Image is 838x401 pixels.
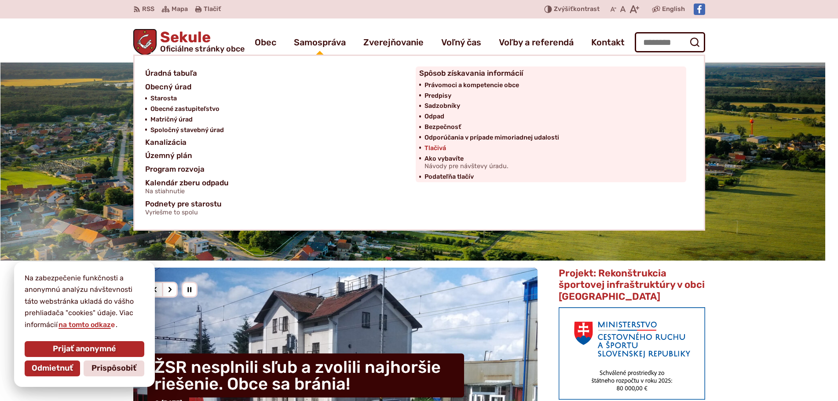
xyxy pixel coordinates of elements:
[145,209,222,216] span: Vyriešme to spolu
[172,4,188,15] span: Mapa
[424,172,474,182] span: Podateľňa tlačív
[142,4,154,15] span: RSS
[145,80,191,94] span: Obecný úrad
[424,122,461,132] span: Bezpečnosť
[145,176,229,198] span: Kalendár zberu odpadu
[591,30,625,55] a: Kontakt
[559,307,705,400] img: min-cras.png
[150,93,177,104] span: Starosta
[150,104,220,114] span: Obecné zastupiteľstvo
[424,91,683,101] a: Predpisy
[133,29,157,55] img: Prejsť na domovskú stránku
[662,4,685,15] span: English
[424,143,446,154] span: Tlačivá
[145,149,192,162] span: Územný plán
[147,282,163,298] div: Predošlý slajd
[145,66,197,80] span: Úradná tabuľa
[204,6,221,13] span: Tlačiť
[145,197,222,219] span: Podnety pre starostu
[145,66,409,80] a: Úradná tabuľa
[424,111,683,122] a: Odpad
[554,5,573,13] span: Zvýšiť
[150,125,224,136] span: Spoločný stavebný úrad
[424,122,683,132] a: Bezpečnosť
[424,172,683,182] a: Podateľňa tlačív
[419,66,683,80] a: Spôsob získavania informácií
[145,188,229,195] span: Na stiahnutie
[145,136,409,149] a: Kanalizácia
[499,30,574,55] a: Voľby a referendá
[162,282,178,298] div: Nasledujúci slajd
[424,163,509,170] span: Návody pre návštevy úradu.
[419,66,523,80] span: Spôsob získavania informácií
[660,4,687,15] a: English
[145,197,683,219] a: Podnety pre starostuVyriešme to spolu
[157,30,245,53] h1: Sekule
[150,114,193,125] span: Matričný úrad
[58,320,116,329] a: na tomto odkaze
[25,341,144,357] button: Prijať anonymné
[150,114,409,125] a: Matričný úrad
[424,111,444,122] span: Odpad
[145,162,409,176] a: Program rozvoja
[150,125,409,136] a: Spoločný stavebný úrad
[147,353,464,397] h4: ŽSR nesplnili sľub a zvolili najhoršie riešenie. Obce sa bránia!
[424,91,451,101] span: Predpisy
[84,361,144,376] button: Prispôsobiť
[424,101,460,111] span: Sadzobníky
[145,176,409,198] a: Kalendár zberu odpaduNa stiahnutie
[424,80,683,91] a: Právomoci a kompetencie obce
[441,30,481,55] a: Voľný čas
[91,364,136,373] span: Prispôsobiť
[145,136,187,149] span: Kanalizácia
[133,29,245,55] a: Logo Sekule, prejsť na domovskú stránku.
[25,361,80,376] button: Odmietnuť
[255,30,276,55] a: Obec
[145,149,409,162] a: Územný plán
[182,282,198,298] div: Pozastaviť pohyb slajdera
[424,143,683,154] a: Tlačivá
[25,272,144,331] p: Na zabezpečenie funkčnosti a anonymnú analýzu návštevnosti táto webstránka ukladá do vášho prehli...
[145,162,205,176] span: Program rozvoja
[424,154,683,172] a: Ako vybavíteNávody pre návštevy úradu.
[424,132,559,143] span: Odporúčania v prípade mimoriadnej udalosti
[424,101,683,111] a: Sadzobníky
[145,80,409,94] a: Obecný úrad
[363,30,424,55] a: Zverejňovanie
[424,80,519,91] span: Právomoci a kompetencie obce
[424,154,509,172] span: Ako vybavíte
[694,4,705,15] img: Prejsť na Facebook stránku
[294,30,346,55] a: Samospráva
[160,45,245,53] span: Oficiálne stránky obce
[554,6,600,13] span: kontrast
[32,364,73,373] span: Odmietnuť
[424,132,683,143] a: Odporúčania v prípade mimoriadnej udalosti
[150,104,409,114] a: Obecné zastupiteľstvo
[559,267,705,302] span: Projekt: Rekonštrukcia športovej infraštruktúry v obci [GEOGRAPHIC_DATA]
[150,93,409,104] a: Starosta
[53,344,116,354] span: Prijať anonymné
